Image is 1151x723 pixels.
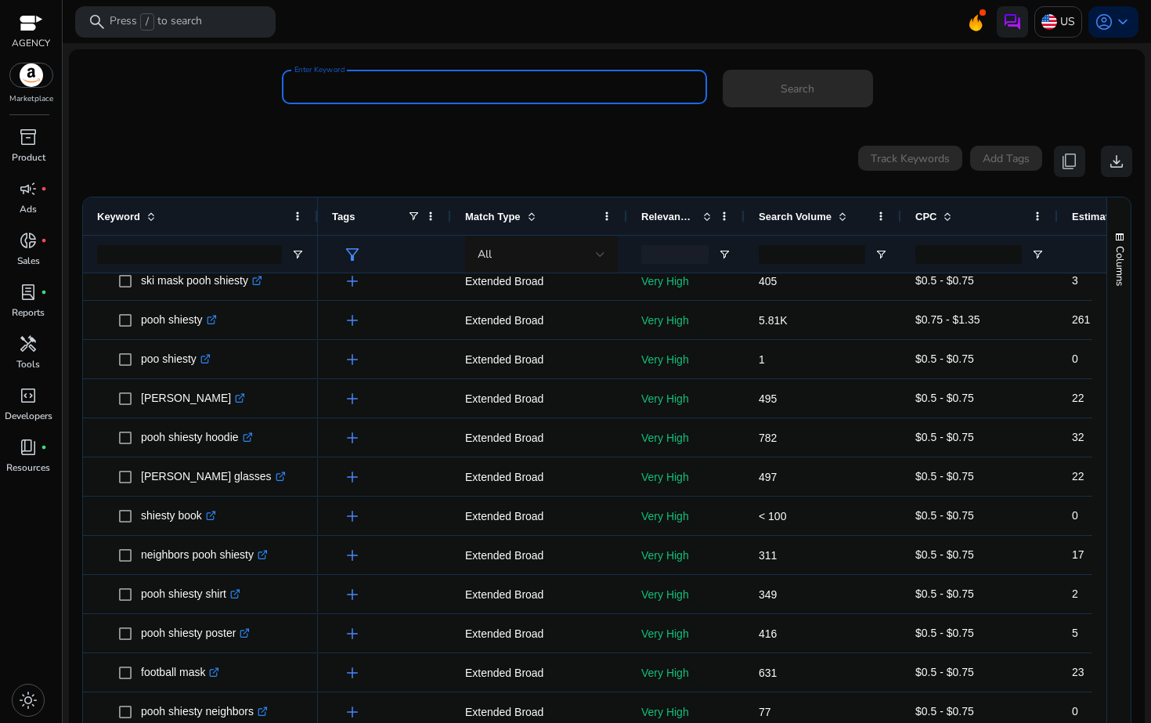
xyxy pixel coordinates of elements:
span: < 100 [759,510,786,522]
span: handyman [19,334,38,353]
span: $0.5 - $0.75 [915,627,974,639]
p: Very High [641,657,731,689]
button: Open Filter Menu [291,248,304,261]
span: Columns [1113,246,1127,286]
span: 5.81K [759,314,788,327]
p: Extended Broad [465,305,613,337]
span: 495 [759,392,777,405]
span: 0 [1072,509,1078,522]
p: Extended Broad [465,383,613,415]
span: 23 [1072,666,1084,678]
p: neighbors pooh shiesty [141,539,268,571]
span: add [343,350,362,369]
span: 17 [1072,548,1084,561]
span: add [343,546,362,565]
p: Marketplace [9,93,53,105]
span: 32 [1072,431,1084,443]
p: [PERSON_NAME] glasses [141,461,286,493]
p: Product [12,150,45,164]
span: / [140,13,154,31]
p: Very High [641,461,731,493]
span: 22 [1072,470,1084,483]
span: account_circle [1095,13,1113,31]
span: 261 [1072,313,1090,326]
p: Extended Broad [465,579,613,611]
p: AGENCY [12,36,50,50]
span: Tags [332,211,355,222]
p: Very High [641,344,731,376]
p: Extended Broad [465,540,613,572]
span: 5 [1072,627,1078,639]
span: $0.75 - $1.35 [915,313,980,326]
p: Very High [641,540,731,572]
span: Relevance Score [641,211,696,222]
span: inventory_2 [19,128,38,146]
p: Resources [6,461,50,475]
span: $0.5 - $0.75 [915,509,974,522]
span: $0.5 - $0.75 [915,274,974,287]
p: Tools [16,357,40,371]
img: amazon.svg [10,63,52,87]
p: pooh shiesty shirt [141,578,240,610]
p: Very High [641,305,731,337]
mat-label: Enter Keyword [294,64,345,75]
p: Very High [641,422,731,454]
span: $0.5 - $0.75 [915,352,974,365]
span: 0 [1072,705,1078,718]
p: Very High [641,383,731,415]
p: pooh shiesty poster [141,617,250,649]
span: $0.5 - $0.75 [915,431,974,443]
p: Sales [17,254,40,268]
span: Search Volume [759,211,832,222]
p: Reports [12,305,45,320]
p: pooh shiesty hoodie [141,421,253,454]
button: Open Filter Menu [718,248,731,261]
span: 497 [759,471,777,483]
p: pooh shiesty [141,304,217,336]
span: add [343,663,362,682]
p: Extended Broad [465,461,613,493]
span: add [343,468,362,486]
span: add [343,585,362,604]
span: Keyword [97,211,140,222]
p: poo shiesty [141,343,211,375]
span: light_mode [19,691,38,710]
p: Very High [641,618,731,650]
span: search [88,13,106,31]
p: Extended Broad [465,266,613,298]
span: lab_profile [19,283,38,302]
span: fiber_manual_record [41,186,47,192]
span: 311 [759,549,777,562]
span: $0.5 - $0.75 [915,392,974,404]
span: 0 [1072,352,1078,365]
span: add [343,428,362,447]
p: football mask [141,656,219,689]
span: 416 [759,627,777,640]
span: add [343,272,362,291]
span: 1 [759,353,765,366]
p: Very High [641,579,731,611]
span: donut_small [19,231,38,250]
span: book_4 [19,438,38,457]
p: Extended Broad [465,501,613,533]
span: fiber_manual_record [41,444,47,450]
span: add [343,624,362,643]
span: $0.5 - $0.75 [915,705,974,718]
p: Extended Broad [465,422,613,454]
img: us.svg [1041,14,1057,30]
p: ski mask pooh shiesty [141,265,262,297]
span: $0.5 - $0.75 [915,587,974,600]
button: Open Filter Menu [1031,248,1044,261]
span: 405 [759,275,777,287]
span: $0.5 - $0.75 [915,470,974,483]
span: 349 [759,588,777,601]
p: Very High [641,501,731,533]
p: Developers [5,409,52,423]
p: Ads [20,202,37,216]
input: CPC Filter Input [915,245,1022,264]
input: Search Volume Filter Input [759,245,865,264]
span: keyboard_arrow_down [1113,13,1132,31]
span: fiber_manual_record [41,289,47,295]
span: Match Type [465,211,521,222]
span: 3 [1072,274,1078,287]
